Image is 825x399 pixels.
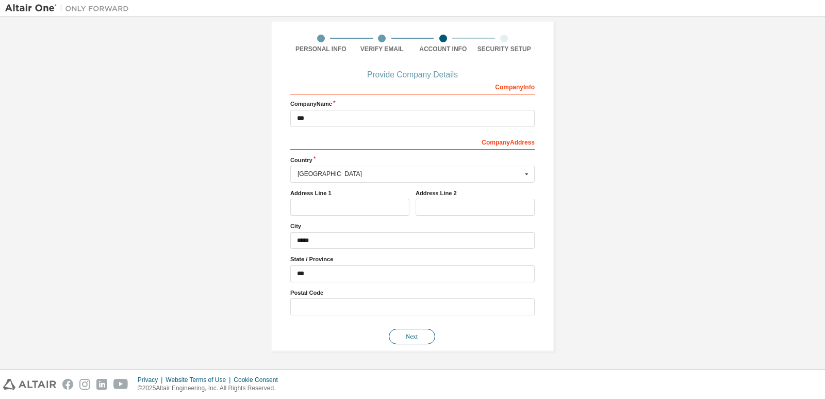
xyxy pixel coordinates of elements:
label: Company Name [290,100,535,108]
label: Country [290,156,535,164]
p: © 2025 Altair Engineering, Inc. All Rights Reserved. [138,384,284,393]
div: Website Terms of Use [166,376,234,384]
div: Cookie Consent [234,376,284,384]
div: [GEOGRAPHIC_DATA] [298,171,522,177]
div: Provide Company Details [290,72,535,78]
div: Security Setup [474,45,535,53]
label: State / Province [290,255,535,263]
button: Next [389,329,435,344]
img: altair_logo.svg [3,379,56,390]
label: Address Line 2 [416,189,535,197]
img: facebook.svg [62,379,73,390]
img: instagram.svg [79,379,90,390]
div: Verify Email [352,45,413,53]
div: Company Address [290,133,535,150]
img: linkedin.svg [96,379,107,390]
div: Company Info [290,78,535,94]
div: Personal Info [290,45,352,53]
img: Altair One [5,3,134,13]
div: Account Info [412,45,474,53]
label: Address Line 1 [290,189,409,197]
div: Privacy [138,376,166,384]
label: Postal Code [290,289,535,297]
label: City [290,222,535,230]
img: youtube.svg [113,379,128,390]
